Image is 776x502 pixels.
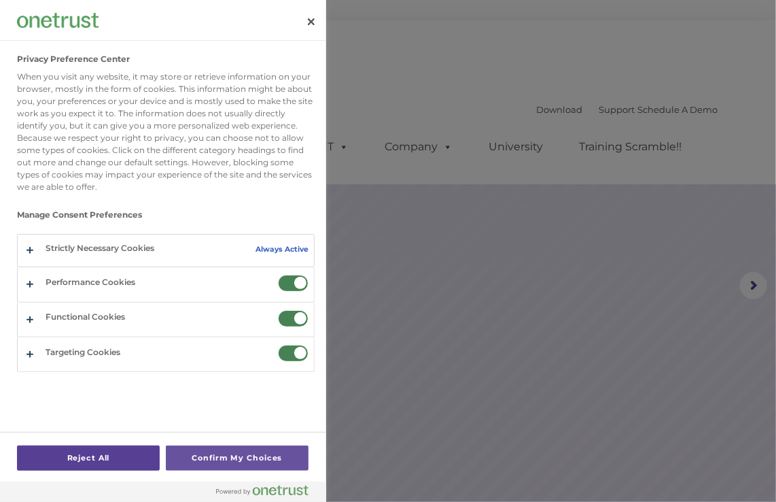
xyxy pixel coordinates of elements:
[296,7,326,37] button: Close
[216,485,308,496] img: Powered by OneTrust Opens in a new Tab
[216,485,319,502] a: Powered by OneTrust Opens in a new Tab
[17,446,160,471] button: Reject All
[17,13,99,27] img: Company Logo
[17,54,130,64] h2: Privacy Preference Center
[166,446,308,471] button: Confirm My Choices
[17,210,315,227] h3: Manage Consent Preferences
[17,71,315,193] div: When you visit any website, it may store or retrieve information on your browser, mostly in the f...
[17,7,99,34] div: Company Logo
